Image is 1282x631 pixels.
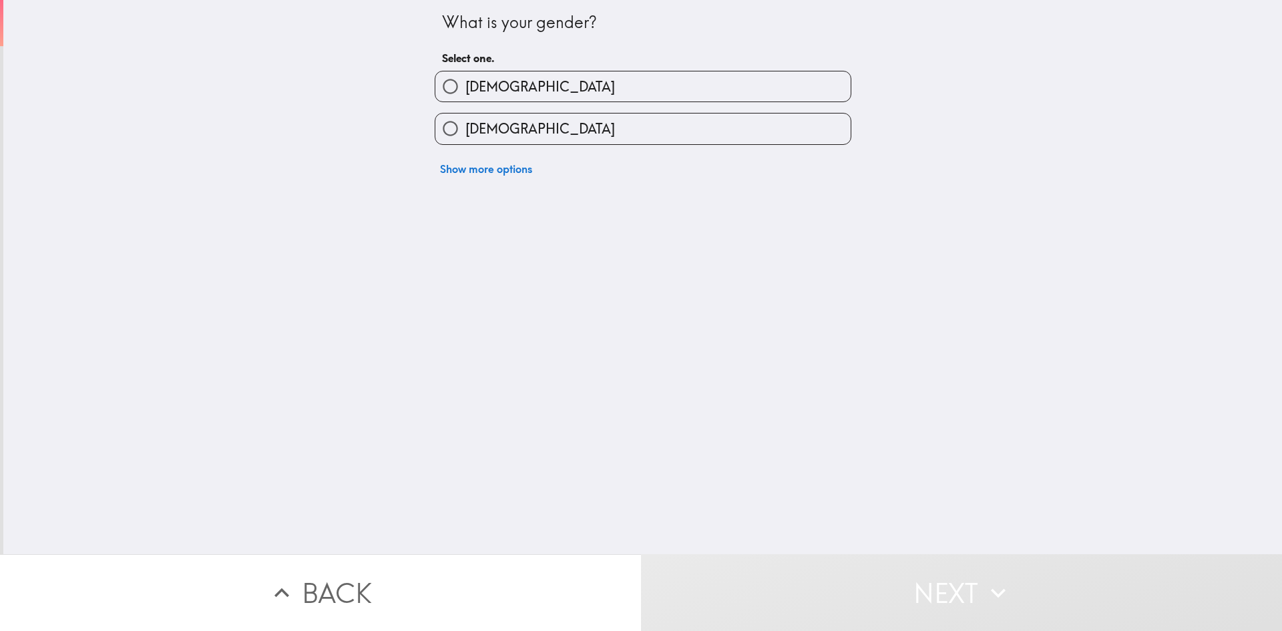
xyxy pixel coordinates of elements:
button: [DEMOGRAPHIC_DATA] [435,114,851,144]
button: Next [641,554,1282,631]
button: [DEMOGRAPHIC_DATA] [435,71,851,101]
span: [DEMOGRAPHIC_DATA] [465,77,615,96]
div: What is your gender? [442,11,844,34]
button: Show more options [435,156,538,182]
span: [DEMOGRAPHIC_DATA] [465,120,615,138]
h6: Select one. [442,51,844,65]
